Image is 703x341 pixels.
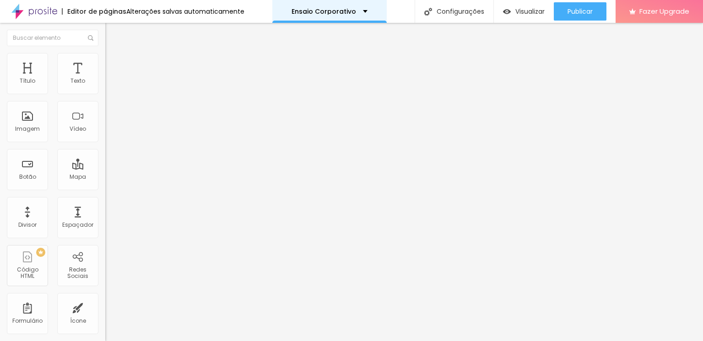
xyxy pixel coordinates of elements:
[62,8,126,15] div: Editor de páginas
[105,23,703,341] iframe: Editor
[70,174,86,180] div: Mapa
[12,318,43,324] div: Formulário
[15,126,40,132] div: Imagem
[554,2,606,21] button: Publicar
[424,8,432,16] img: Icone
[18,222,37,228] div: Divisor
[292,8,356,15] p: Ensaio Corporativo
[70,126,86,132] div: Vídeo
[88,35,93,41] img: Icone
[9,266,45,280] div: Código HTML
[59,266,96,280] div: Redes Sociais
[639,7,689,15] span: Fazer Upgrade
[568,8,593,15] span: Publicar
[7,30,98,46] input: Buscar elemento
[126,8,244,15] div: Alterações salvas automaticamente
[515,8,545,15] span: Visualizar
[503,8,511,16] img: view-1.svg
[70,318,86,324] div: Ícone
[494,2,554,21] button: Visualizar
[19,174,36,180] div: Botão
[62,222,93,228] div: Espaçador
[20,78,35,84] div: Título
[70,78,85,84] div: Texto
